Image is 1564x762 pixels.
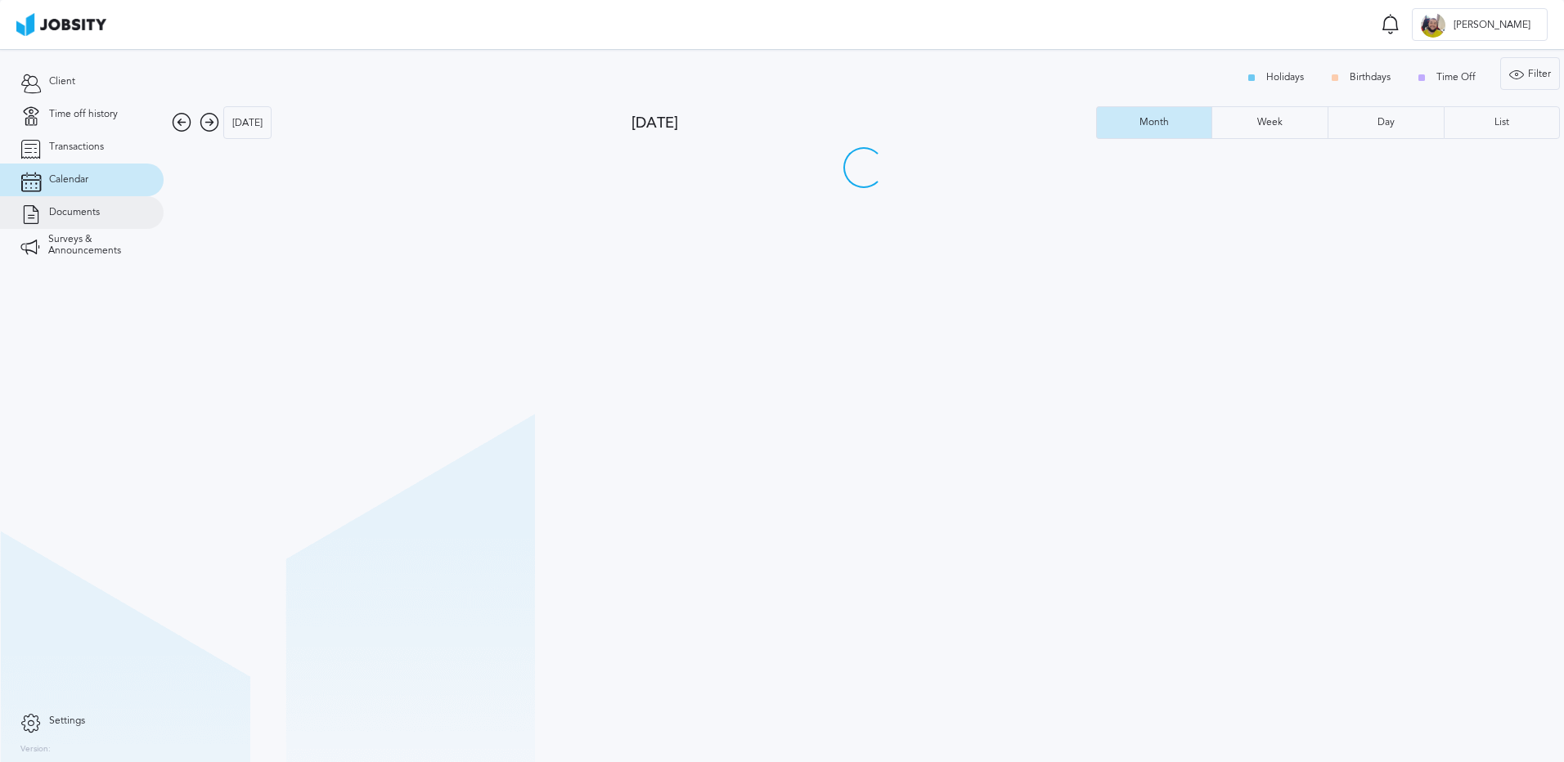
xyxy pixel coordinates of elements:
div: [DATE] [631,114,1095,132]
span: Time off history [49,109,118,120]
div: A [1421,13,1445,38]
span: Client [49,76,75,87]
button: Month [1096,106,1212,139]
span: Calendar [49,174,88,186]
div: [DATE] [224,107,271,140]
span: Settings [49,715,85,727]
div: Month [1131,117,1177,128]
span: Documents [49,207,100,218]
button: [DATE] [223,106,272,139]
span: [PERSON_NAME] [1445,20,1539,31]
div: Day [1369,117,1403,128]
div: List [1486,117,1517,128]
span: Surveys & Announcements [48,234,143,257]
button: A[PERSON_NAME] [1412,8,1548,41]
button: Filter [1500,57,1560,90]
div: Week [1249,117,1291,128]
button: Week [1211,106,1328,139]
button: List [1444,106,1560,139]
button: Day [1328,106,1444,139]
div: Filter [1501,58,1559,91]
label: Version: [20,745,51,755]
span: Transactions [49,141,104,153]
img: ab4bad089aa723f57921c736e9817d99.png [16,13,106,36]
